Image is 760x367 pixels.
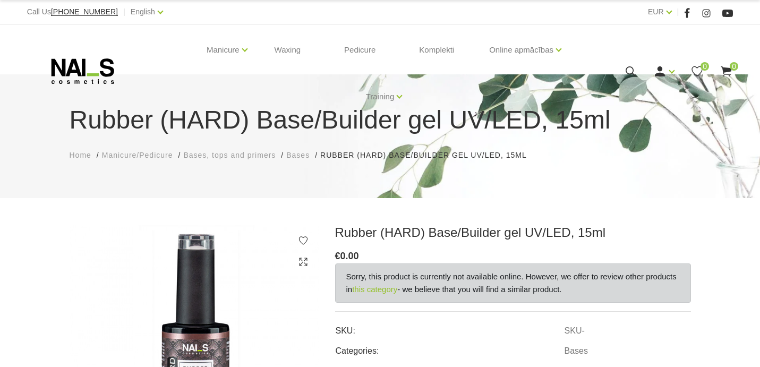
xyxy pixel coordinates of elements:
div: Sorry, this product is currently not available online. However, we offer to review other products... [335,263,691,303]
h3: Rubber (HARD) Base/Builder gel UV/LED, 15ml [335,225,691,241]
span: 0 [730,62,738,71]
span: 0 [701,62,709,71]
a: this category [352,283,397,296]
td: SKU: [335,317,564,337]
a: Komplekti [411,24,463,75]
a: 0 [720,65,733,78]
a: SKU- [565,326,585,336]
div: Call Us [27,5,118,19]
a: Online apmācības [489,29,553,71]
a: Manicure [207,29,240,71]
span: | [123,5,125,19]
li: Rubber (HARD) Base/Builder gel UV/LED, 15ml [320,150,537,161]
a: Bases [286,150,310,161]
span: € [335,251,340,261]
a: [PHONE_NUMBER] [51,8,118,16]
a: EUR [648,5,664,18]
a: Home [70,150,91,161]
td: Categories: [335,337,564,357]
a: Pedicure [336,24,384,75]
span: Manicure/Pedicure [102,151,173,159]
span: 0.00 [340,251,359,261]
span: Bases, tops and primers [183,151,276,159]
a: Bases, tops and primers [183,150,276,161]
span: Bases [286,151,310,159]
a: 0 [690,65,704,78]
span: | [677,5,679,19]
a: Bases [565,346,588,356]
a: Manicure/Pedicure [102,150,173,161]
span: [PHONE_NUMBER] [51,7,118,16]
a: Training [366,75,395,118]
span: Home [70,151,91,159]
a: English [131,5,155,18]
a: Waxing [266,24,309,75]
